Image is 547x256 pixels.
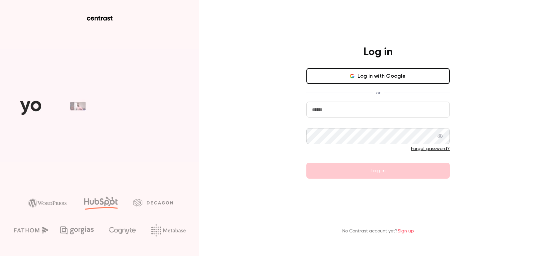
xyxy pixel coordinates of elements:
h4: Log in [363,45,393,59]
img: decagon [133,199,173,206]
span: or [373,89,384,96]
p: No Contrast account yet? [342,228,414,235]
a: Forgot password? [411,146,450,151]
button: Log in with Google [306,68,450,84]
a: Sign up [398,229,414,233]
